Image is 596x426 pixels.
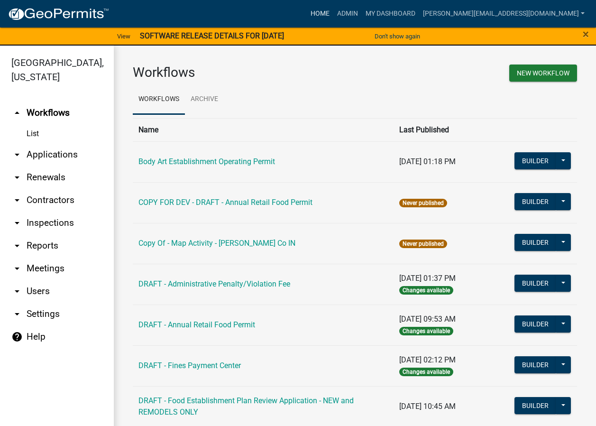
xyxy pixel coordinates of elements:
a: DRAFT - Food Establishment Plan Review Application - NEW and REMODELS ONLY [138,396,354,417]
button: Builder [514,397,556,414]
a: DRAFT - Annual Retail Food Permit [138,320,255,329]
i: arrow_drop_down [11,172,23,183]
span: [DATE] 09:53 AM [399,315,456,324]
strong: SOFTWARE RELEASE DETAILS FOR [DATE] [140,31,284,40]
button: Builder [514,356,556,373]
a: DRAFT - Fines Payment Center [138,361,241,370]
th: Last Published [394,118,508,141]
button: New Workflow [509,65,577,82]
span: [DATE] 01:37 PM [399,274,456,283]
button: Don't show again [371,28,424,44]
i: arrow_drop_down [11,240,23,251]
i: arrow_drop_down [11,308,23,320]
span: [DATE] 10:45 AM [399,402,456,411]
span: Changes available [399,327,453,335]
button: Close [583,28,589,40]
a: Admin [333,5,362,23]
span: Never published [399,240,447,248]
span: [DATE] 01:18 PM [399,157,456,166]
i: arrow_drop_up [11,107,23,119]
i: arrow_drop_down [11,149,23,160]
a: Copy Of - Map Activity - [PERSON_NAME] Co IN [138,239,295,248]
a: Workflows [133,84,185,115]
i: arrow_drop_down [11,286,23,297]
span: [DATE] 02:12 PM [399,355,456,364]
a: Body Art Establishment Operating Permit [138,157,275,166]
span: Changes available [399,286,453,295]
a: View [113,28,134,44]
span: Never published [399,199,447,207]
a: [PERSON_NAME][EMAIL_ADDRESS][DOMAIN_NAME] [419,5,588,23]
a: COPY FOR DEV - DRAFT - Annual Retail Food Permit [138,198,312,207]
button: Builder [514,234,556,251]
span: Changes available [399,368,453,376]
i: help [11,331,23,343]
button: Builder [514,315,556,333]
a: Home [307,5,333,23]
a: Archive [185,84,224,115]
i: arrow_drop_down [11,194,23,206]
button: Builder [514,193,556,210]
button: Builder [514,152,556,169]
a: My Dashboard [362,5,419,23]
span: × [583,28,589,41]
i: arrow_drop_down [11,217,23,229]
a: DRAFT - Administrative Penalty/Violation Fee [138,279,290,288]
th: Name [133,118,394,141]
button: Builder [514,275,556,292]
h3: Workflows [133,65,348,81]
i: arrow_drop_down [11,263,23,274]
